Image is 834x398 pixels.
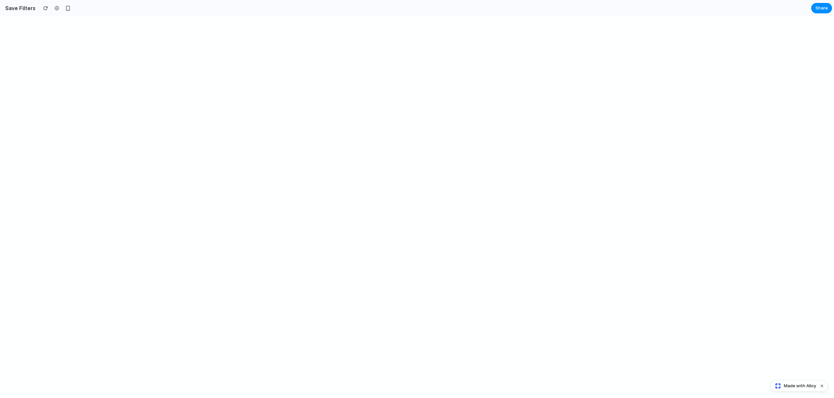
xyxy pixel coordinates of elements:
a: Made with Alloy [771,383,817,389]
span: Share [815,5,828,11]
button: Share [811,3,832,13]
button: Dismiss watermark [818,382,826,390]
span: Made with Alloy [784,383,816,389]
h2: Save Filters [3,4,36,12]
